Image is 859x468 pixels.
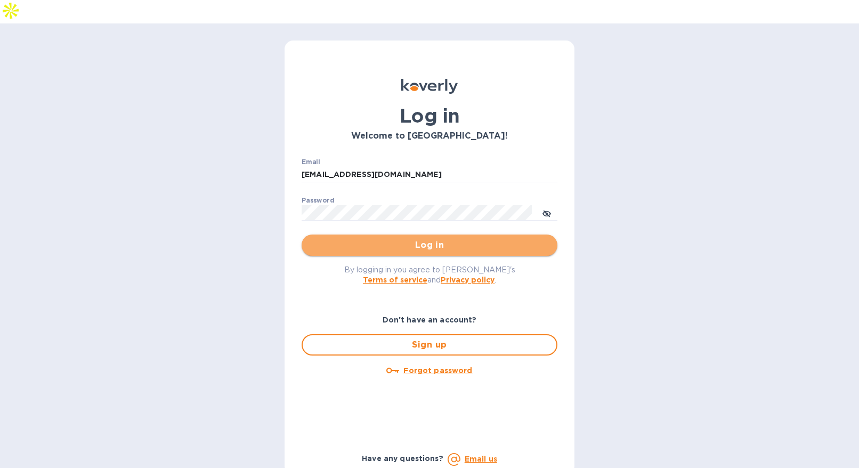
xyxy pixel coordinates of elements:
[536,202,557,223] button: toggle password visibility
[465,455,497,463] a: Email us
[344,265,515,284] span: By logging in you agree to [PERSON_NAME]'s and .
[302,197,334,204] label: Password
[401,79,458,94] img: Koverly
[302,131,557,141] h3: Welcome to [GEOGRAPHIC_DATA]!
[363,276,427,284] a: Terms of service
[302,235,557,256] button: Log in
[441,276,495,284] a: Privacy policy
[302,167,557,183] input: Enter email address
[302,334,557,356] button: Sign up
[383,316,477,324] b: Don't have an account?
[302,159,320,165] label: Email
[311,338,548,351] span: Sign up
[310,239,549,252] span: Log in
[403,366,472,375] u: Forgot password
[302,104,557,127] h1: Log in
[362,454,443,463] b: Have any questions?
